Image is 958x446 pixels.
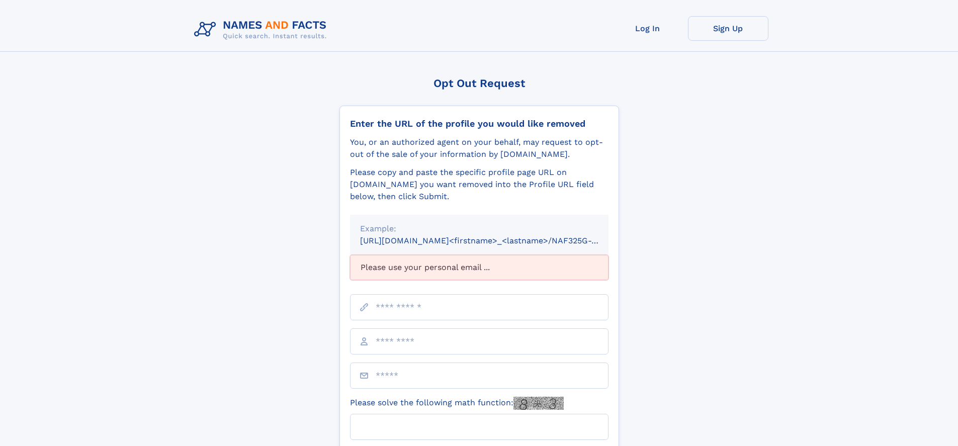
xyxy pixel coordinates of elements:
div: Please use your personal email ... [350,255,608,280]
div: Enter the URL of the profile you would like removed [350,118,608,129]
div: You, or an authorized agent on your behalf, may request to opt-out of the sale of your informatio... [350,136,608,160]
div: Example: [360,223,598,235]
img: Logo Names and Facts [190,16,335,43]
div: Opt Out Request [339,77,619,90]
a: Sign Up [688,16,768,41]
div: Please copy and paste the specific profile page URL on [DOMAIN_NAME] you want removed into the Pr... [350,166,608,203]
a: Log In [607,16,688,41]
small: [URL][DOMAIN_NAME]<firstname>_<lastname>/NAF325G-xxxxxxxx [360,236,628,245]
label: Please solve the following math function: [350,397,564,410]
